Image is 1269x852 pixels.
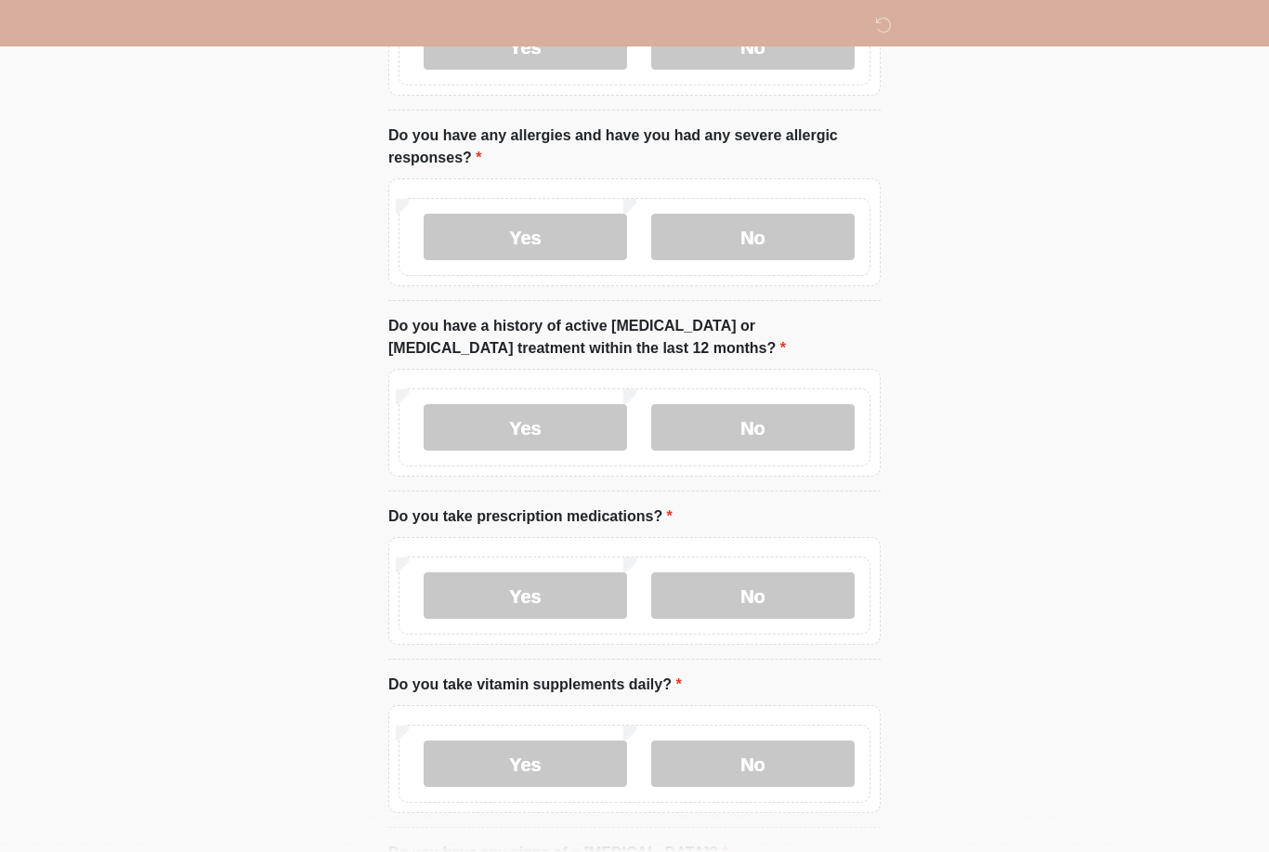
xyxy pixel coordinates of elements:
label: No [651,572,855,619]
label: No [651,214,855,260]
label: Yes [424,572,627,619]
label: Do you have any allergies and have you had any severe allergic responses? [388,125,881,169]
label: Do you take prescription medications? [388,505,673,528]
label: Do you have a history of active [MEDICAL_DATA] or [MEDICAL_DATA] treatment within the last 12 mon... [388,315,881,360]
label: Yes [424,214,627,260]
label: No [651,741,855,787]
label: Yes [424,404,627,451]
label: Yes [424,741,627,787]
label: Do you take vitamin supplements daily? [388,674,682,696]
label: No [651,404,855,451]
img: DM Wellness & Aesthetics Logo [370,14,394,37]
